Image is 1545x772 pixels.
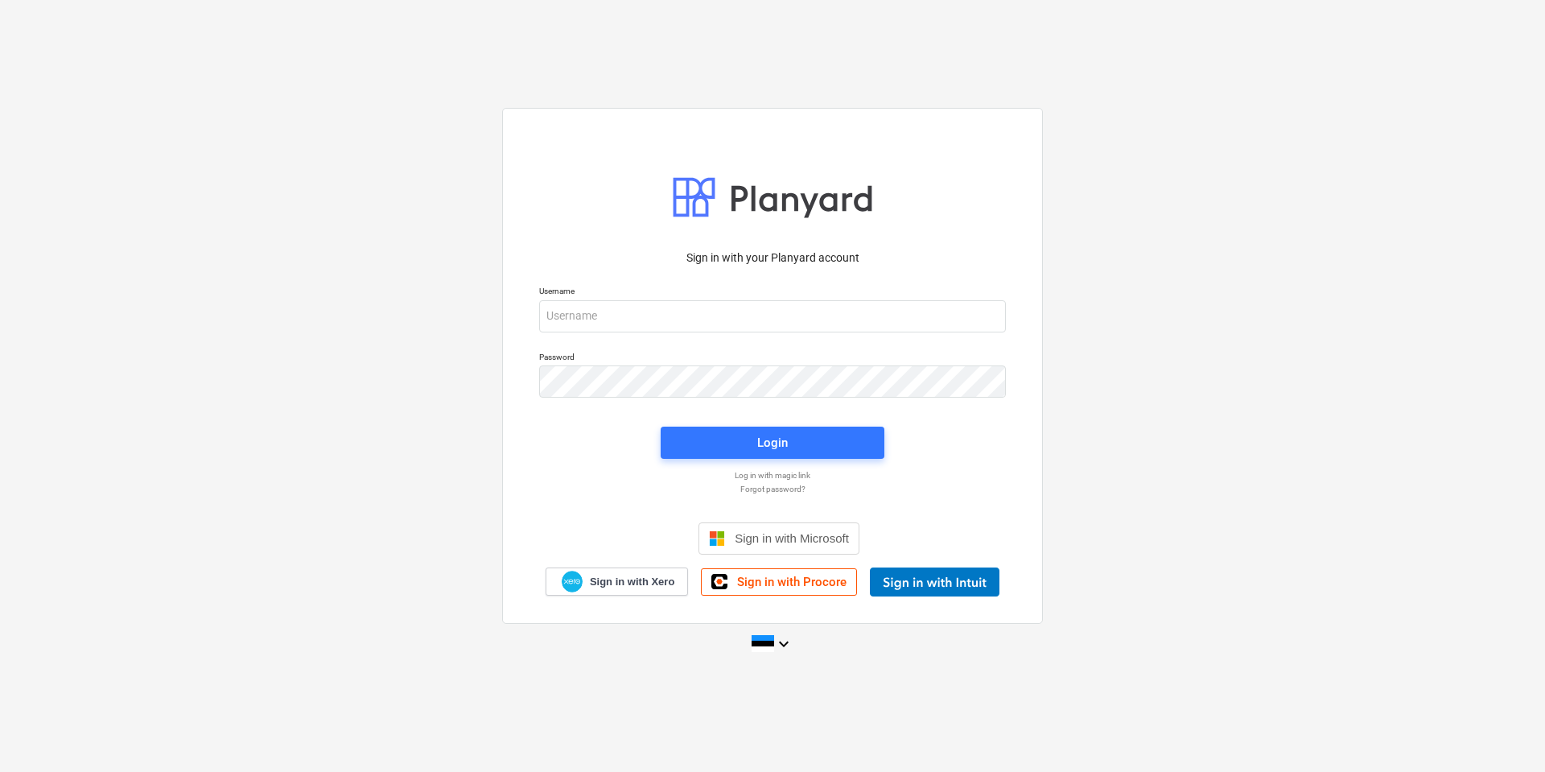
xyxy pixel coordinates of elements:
[539,300,1006,332] input: Username
[735,531,849,545] span: Sign in with Microsoft
[701,568,857,596] a: Sign in with Procore
[546,568,689,596] a: Sign in with Xero
[757,432,788,453] div: Login
[562,571,583,592] img: Xero logo
[661,427,884,459] button: Login
[737,575,847,589] span: Sign in with Procore
[539,250,1006,266] p: Sign in with your Planyard account
[539,352,1006,365] p: Password
[539,286,1006,299] p: Username
[531,484,1014,494] a: Forgot password?
[774,634,793,654] i: keyboard_arrow_down
[709,530,725,547] img: Microsoft logo
[531,470,1014,481] a: Log in with magic link
[590,575,674,589] span: Sign in with Xero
